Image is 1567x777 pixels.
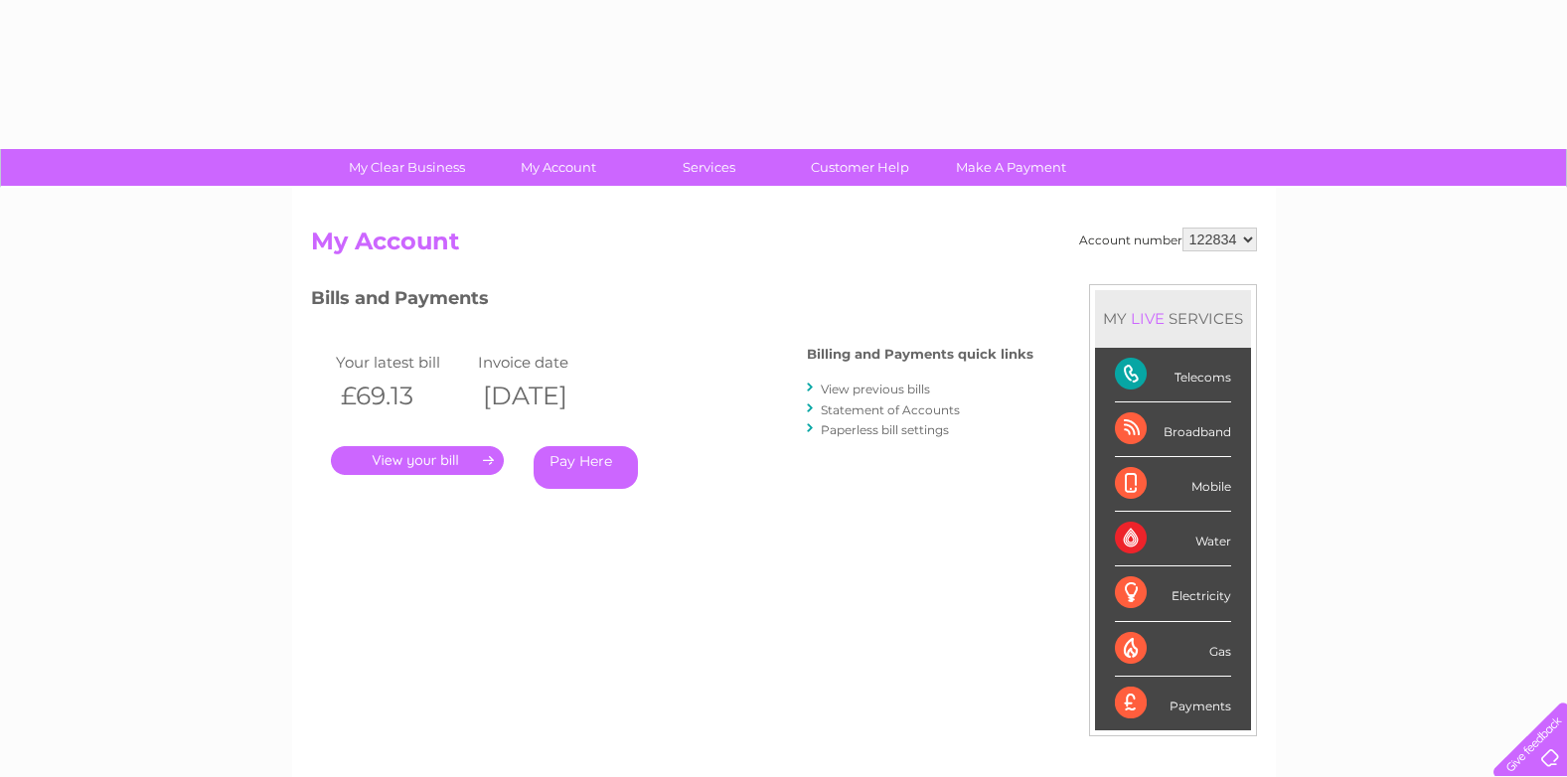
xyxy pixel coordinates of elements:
div: LIVE [1127,309,1169,328]
th: [DATE] [473,376,616,416]
a: My Account [476,149,640,186]
a: View previous bills [821,382,930,396]
a: Pay Here [534,446,638,489]
div: Water [1115,512,1231,566]
td: Your latest bill [331,349,474,376]
a: Services [627,149,791,186]
div: MY SERVICES [1095,290,1251,347]
div: Gas [1115,622,1231,677]
h2: My Account [311,228,1257,265]
h3: Bills and Payments [311,284,1033,319]
a: Customer Help [778,149,942,186]
div: Mobile [1115,457,1231,512]
th: £69.13 [331,376,474,416]
a: Statement of Accounts [821,402,960,417]
a: Make A Payment [929,149,1093,186]
div: Payments [1115,677,1231,730]
div: Electricity [1115,566,1231,621]
td: Invoice date [473,349,616,376]
h4: Billing and Payments quick links [807,347,1033,362]
a: . [331,446,504,475]
div: Telecoms [1115,348,1231,402]
div: Account number [1079,228,1257,251]
a: Paperless bill settings [821,422,949,437]
a: My Clear Business [325,149,489,186]
div: Broadband [1115,402,1231,457]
